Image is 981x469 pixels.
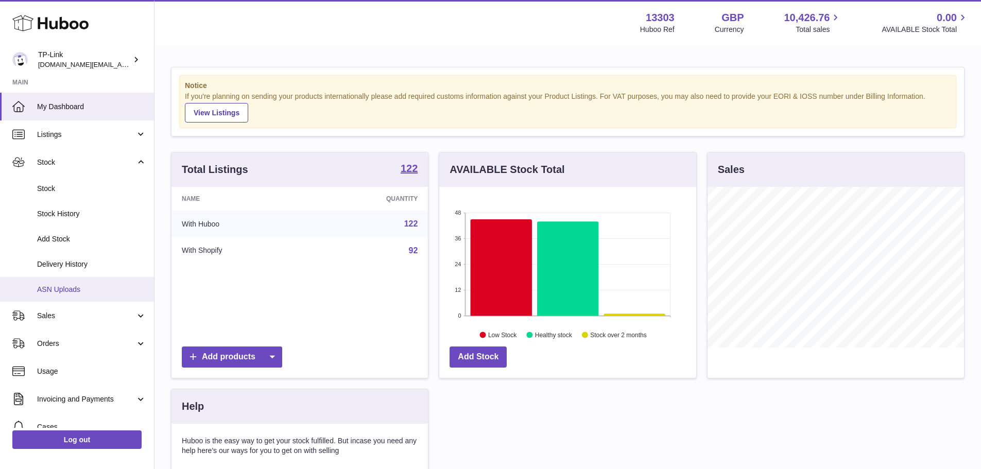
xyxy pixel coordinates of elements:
img: purchase.uk@tp-link.com [12,52,28,67]
span: 10,426.76 [784,11,830,25]
div: Huboo Ref [640,25,675,34]
h3: Total Listings [182,163,248,177]
text: 0 [458,312,461,319]
span: Orders [37,339,135,349]
a: Add products [182,346,282,368]
div: If you're planning on sending your products internationally please add required customs informati... [185,92,951,123]
a: View Listings [185,103,248,123]
a: 0.00 AVAILABLE Stock Total [882,11,969,34]
span: Stock [37,184,146,194]
span: Usage [37,367,146,376]
span: Invoicing and Payments [37,394,135,404]
text: 48 [455,210,461,216]
span: 0.00 [937,11,957,25]
a: Add Stock [450,346,507,368]
td: With Huboo [171,211,310,237]
th: Quantity [310,187,428,211]
th: Name [171,187,310,211]
text: 24 [455,261,461,267]
span: Sales [37,311,135,321]
text: 36 [455,235,461,241]
a: 92 [409,246,418,255]
span: [DOMAIN_NAME][EMAIL_ADDRESS][DOMAIN_NAME] [38,60,205,68]
div: Currency [715,25,744,34]
span: Delivery History [37,259,146,269]
span: ASN Uploads [37,285,146,294]
span: Stock History [37,209,146,219]
a: Log out [12,430,142,449]
a: 122 [401,163,418,176]
span: Listings [37,130,135,140]
span: AVAILABLE Stock Total [882,25,969,34]
strong: 13303 [646,11,675,25]
p: Huboo is the easy way to get your stock fulfilled. But incase you need any help here's our ways f... [182,436,418,456]
td: With Shopify [171,237,310,264]
a: 10,426.76 Total sales [784,11,841,34]
h3: Help [182,399,204,413]
h3: AVAILABLE Stock Total [450,163,564,177]
text: Low Stock [488,331,517,338]
text: Healthy stock [535,331,573,338]
h3: Sales [718,163,745,177]
span: My Dashboard [37,102,146,112]
text: Stock over 2 months [591,331,647,338]
span: Total sales [796,25,841,34]
span: Stock [37,158,135,167]
a: 122 [404,219,418,228]
strong: Notice [185,81,951,91]
strong: GBP [721,11,744,25]
strong: 122 [401,163,418,173]
div: TP-Link [38,50,131,70]
text: 12 [455,287,461,293]
span: Add Stock [37,234,146,244]
span: Cases [37,422,146,432]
